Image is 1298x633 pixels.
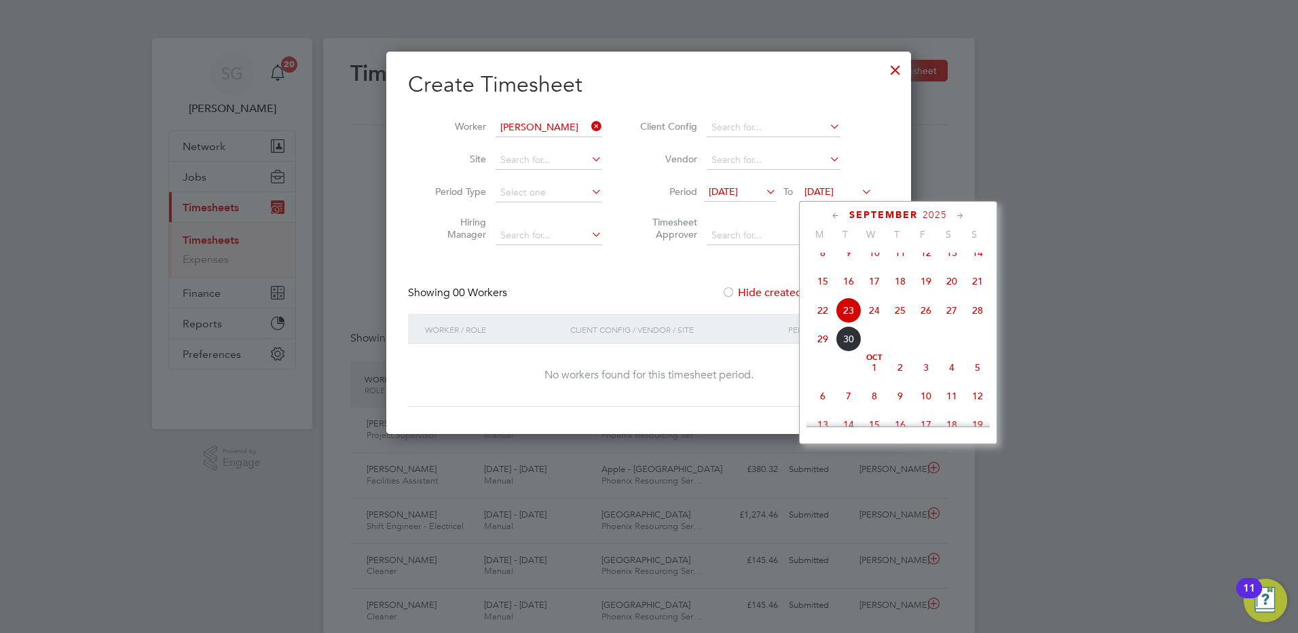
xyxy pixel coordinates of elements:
span: 18 [939,412,965,437]
span: M [806,228,832,240]
span: 10 [913,383,939,409]
span: 5 [965,355,990,380]
input: Select one [496,183,602,202]
input: Search for... [707,151,840,170]
div: Period [785,314,876,345]
div: Worker / Role [422,314,567,345]
span: 29 [810,326,836,352]
span: 14 [836,412,861,437]
span: 26 [913,297,939,323]
span: 22 [810,297,836,323]
span: 24 [861,297,887,323]
span: 17 [913,412,939,437]
span: S [935,228,961,240]
span: T [884,228,910,240]
label: Timesheet Approver [636,216,697,240]
label: Period [636,185,697,198]
span: S [961,228,987,240]
div: 11 [1243,588,1255,606]
div: Client Config / Vendor / Site [567,314,785,345]
span: 8 [861,383,887,409]
input: Search for... [707,118,840,137]
span: 9 [887,383,913,409]
h2: Create Timesheet [408,71,889,99]
span: 18 [887,268,913,294]
span: 28 [965,297,990,323]
span: Oct [861,355,887,361]
span: 16 [887,412,913,437]
span: 17 [861,268,887,294]
span: T [832,228,858,240]
input: Search for... [496,151,602,170]
span: 13 [810,412,836,437]
span: 19 [913,268,939,294]
span: To [779,183,797,200]
div: Showing [408,286,510,300]
span: 30 [836,326,861,352]
input: Search for... [707,226,840,245]
span: 12 [965,383,990,409]
span: 11 [887,240,913,266]
input: Search for... [496,226,602,245]
label: Hiring Manager [425,216,486,240]
label: Vendor [636,153,697,165]
input: Search for... [496,118,602,137]
span: 23 [836,297,861,323]
span: 10 [861,240,887,266]
span: 12 [913,240,939,266]
span: 14 [965,240,990,266]
span: September [849,209,918,221]
span: 4 [939,355,965,380]
span: 13 [939,240,965,266]
span: F [910,228,935,240]
span: 16 [836,268,861,294]
span: 7 [836,383,861,409]
span: 25 [887,297,913,323]
span: 00 Workers [453,286,507,300]
label: Hide created timesheets [722,286,859,300]
label: Worker [425,120,486,132]
button: Open Resource Center, 11 new notifications [1244,579,1287,622]
span: 9 [836,240,861,266]
span: 15 [810,268,836,294]
span: [DATE] [709,185,738,198]
span: [DATE] [804,185,834,198]
label: Client Config [636,120,697,132]
span: W [858,228,884,240]
span: 2025 [923,209,947,221]
label: Period Type [425,185,486,198]
span: 3 [913,355,939,380]
span: 11 [939,383,965,409]
div: No workers found for this timesheet period. [422,368,876,382]
span: 21 [965,268,990,294]
span: 19 [965,412,990,437]
span: 27 [939,297,965,323]
label: Site [425,153,486,165]
span: 20 [939,268,965,294]
span: 15 [861,412,887,437]
span: 2 [887,355,913,380]
span: 8 [810,240,836,266]
span: 1 [861,355,887,380]
span: 6 [810,383,836,409]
